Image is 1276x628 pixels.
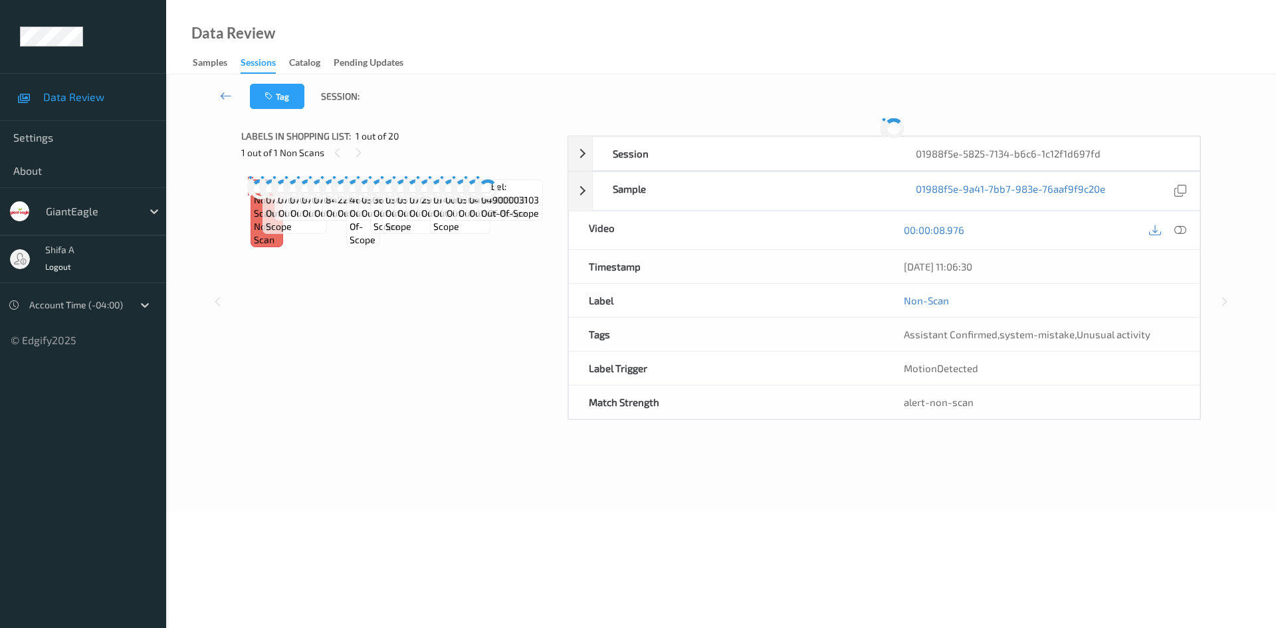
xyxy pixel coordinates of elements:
span: out-of-scope [397,207,455,220]
div: 01988f5e-5825-7134-b6c6-1c12f1d697fd [896,137,1200,170]
span: system-mistake [1000,328,1075,340]
div: Session [593,137,897,170]
div: Video [569,211,885,249]
div: MotionDetected [884,352,1200,385]
div: [DATE] 11:06:30 [904,260,1180,273]
span: Unusual activity [1077,328,1150,340]
span: out-of-scope [447,207,504,220]
span: out-of-scope [362,207,419,220]
div: Sample01988f5e-9a41-7bb7-983e-76aaf9f9c20e [568,171,1200,211]
span: out-of-scope [290,207,348,220]
span: Session: [321,90,360,103]
span: out-of-scope [409,207,467,220]
span: non-scan [254,220,279,247]
div: Timestamp [569,250,885,283]
div: Data Review [191,27,275,40]
a: Sessions [241,54,289,74]
span: out-of-scope [385,207,441,233]
span: , , [904,328,1150,340]
a: Catalog [289,54,334,72]
span: out-of-scope [433,207,486,233]
div: 1 out of 1 Non Scans [241,144,558,161]
span: out-of-scope [459,207,516,220]
span: out-of-scope [314,207,372,220]
span: out-of-scope [481,207,539,220]
a: Pending Updates [334,54,417,72]
div: Sample [593,172,897,210]
button: Tag [250,84,304,109]
div: Label [569,284,885,317]
a: 00:00:08.976 [904,223,964,237]
div: Label Trigger [569,352,885,385]
span: out-of-scope [278,207,336,220]
div: Samples [193,56,227,72]
a: Samples [193,54,241,72]
span: out-of-scope [373,207,431,233]
a: 01988f5e-9a41-7bb7-983e-76aaf9f9c20e [916,182,1105,200]
div: Session01988f5e-5825-7134-b6c6-1c12f1d697fd [568,136,1200,171]
span: out-of-scope [421,207,479,220]
div: Tags [569,318,885,351]
div: alert-non-scan [904,395,1180,409]
div: Match Strength [569,385,885,419]
div: Catalog [289,56,320,72]
div: Pending Updates [334,56,403,72]
span: Labels in shopping list: [241,130,351,143]
span: out-of-scope [469,207,527,220]
span: Label: Non-Scan [254,180,279,220]
span: out-of-scope [302,207,360,220]
span: out-of-scope [326,207,384,220]
span: Label: 04900003103 [481,180,539,207]
span: out-of-scope [350,207,375,247]
div: Sessions [241,56,276,74]
span: out-of-scope [266,207,323,233]
span: Assistant Confirmed [904,328,998,340]
span: 1 out of 20 [356,130,399,143]
span: out-of-scope [338,207,395,220]
a: Non-Scan [904,294,949,307]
